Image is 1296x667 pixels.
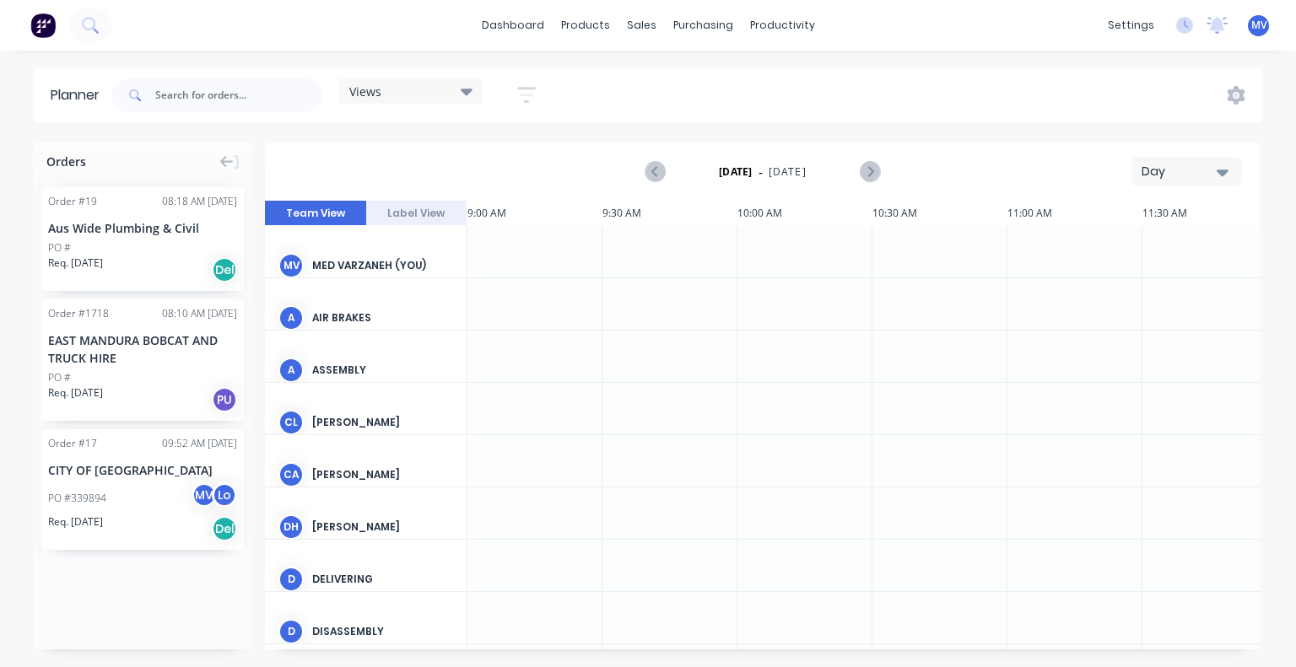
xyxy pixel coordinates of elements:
[312,258,453,273] div: Med Varzaneh (You)
[602,201,737,226] div: 9:30 AM
[30,13,56,38] img: Factory
[278,305,304,331] div: A
[473,13,553,38] a: dashboard
[48,514,103,530] span: Req. [DATE]
[665,13,742,38] div: purchasing
[278,358,304,383] div: A
[1007,201,1142,226] div: 11:00 AM
[312,624,453,639] div: Disassembly
[155,78,322,112] input: Search for orders...
[467,201,602,226] div: 9:00 AM
[48,240,71,256] div: PO #
[1099,13,1163,38] div: settings
[312,467,453,482] div: [PERSON_NAME]
[719,164,753,180] strong: [DATE]
[312,519,453,535] div: [PERSON_NAME]
[759,162,763,182] span: -
[48,461,237,479] div: CITY OF [GEOGRAPHIC_DATA]
[1132,157,1242,186] button: Day
[162,194,237,209] div: 08:18 AM [DATE]
[742,13,823,38] div: productivity
[48,219,237,237] div: Aus Wide Plumbing & Civil
[48,370,71,385] div: PO #
[1142,201,1277,226] div: 11:30 AM
[48,436,97,451] div: Order # 17
[212,387,237,412] div: PU
[212,516,237,541] div: Del
[1251,18,1266,33] span: MV
[48,491,106,506] div: PO #339894
[278,253,304,278] div: MV
[349,83,381,100] span: Views
[46,153,86,170] span: Orders
[312,415,453,430] div: [PERSON_NAME]
[312,572,453,587] div: Delivering
[51,85,108,105] div: Planner
[48,331,237,367] div: EAST MANDURA BOBCAT AND TRUCK HIRE
[769,164,807,180] span: [DATE]
[872,201,1007,226] div: 10:30 AM
[553,13,618,38] div: products
[48,256,103,271] span: Req. [DATE]
[737,201,872,226] div: 10:00 AM
[265,201,366,226] button: Team View
[162,436,237,451] div: 09:52 AM [DATE]
[860,161,879,182] button: Next page
[212,482,237,508] div: Lo
[618,13,665,38] div: sales
[312,310,453,325] div: Air Brakes
[278,410,304,435] div: CL
[192,482,217,508] div: MV
[278,514,304,540] div: DH
[1142,163,1219,180] div: Day
[278,619,304,644] div: D
[278,462,304,487] div: CA
[162,306,237,321] div: 08:10 AM [DATE]
[48,306,109,321] div: Order # 1718
[366,201,467,226] button: Label View
[48,194,97,209] div: Order # 19
[278,567,304,592] div: D
[646,161,666,182] button: Previous page
[212,257,237,282] div: Del
[312,363,453,378] div: Assembly
[48,385,103,401] span: Req. [DATE]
